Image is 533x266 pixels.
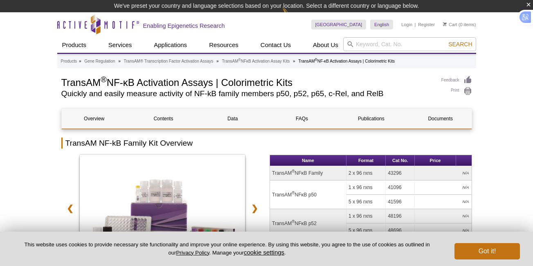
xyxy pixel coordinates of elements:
[61,138,472,149] h2: TransAM NF-kB Family Kit Overview
[443,22,447,26] img: Your Cart
[446,41,475,48] button: Search
[415,20,416,29] li: |
[448,41,472,47] span: Search
[270,209,346,238] td: TransAM NFκB p52
[415,223,471,238] td: N/A
[339,109,404,128] a: Publications
[415,180,471,195] td: N/A
[386,155,415,166] th: Cat No.
[292,219,295,224] sup: ®
[346,209,386,223] td: 1 x 96 rxns
[308,37,343,53] a: About Us
[443,22,457,27] a: Cart
[315,58,317,62] sup: ®
[13,241,441,257] p: This website uses cookies to provide necessary site functionality and improve your online experie...
[143,22,225,29] h2: Enabling Epigenetics Research
[131,109,196,128] a: Contents
[292,169,295,174] sup: ®
[176,250,209,256] a: Privacy Policy
[298,59,395,63] li: TransAM NF-κB Activation Assays | Colorimetric Kits
[386,223,415,238] td: 48696
[293,59,295,63] li: »
[149,37,192,53] a: Applications
[441,87,472,96] a: Print
[311,20,367,29] a: [GEOGRAPHIC_DATA]
[343,37,476,51] input: Keyword, Cat. No.
[103,37,137,53] a: Services
[84,58,115,65] a: Gene Regulation
[62,109,127,128] a: Overview
[101,75,107,84] sup: ®
[61,199,79,218] a: ❮
[256,37,296,53] a: Contact Us
[124,58,214,65] a: TransAM® Transcription Factor Activation Assays
[346,223,386,238] td: 5 x 96 rxns
[386,166,415,180] td: 43296
[80,155,245,265] img: TransAM NFκB p50 / p52 Kits
[118,59,121,63] li: »
[415,166,471,180] td: N/A
[238,58,241,62] sup: ®
[79,59,81,63] li: »
[270,166,346,180] td: TransAM NFκB Family
[401,22,412,27] a: Login
[246,199,263,218] a: ❯
[244,249,284,256] button: cookie settings
[222,58,290,65] a: TransAM®NFκB Activation Assay Kits
[346,155,386,166] th: Format
[270,180,346,209] td: TransAM NFκB p50
[370,20,393,29] a: English
[282,6,304,25] img: Change Here
[61,76,433,88] h1: TransAM NF-κB Activation Assays | Colorimetric Kits
[415,155,456,166] th: Price
[386,195,415,209] td: 41596
[415,209,471,223] td: N/A
[270,155,346,166] th: Name
[386,209,415,223] td: 48196
[204,37,243,53] a: Resources
[346,180,386,195] td: 1 x 96 rxns
[61,90,433,97] h2: Quickly and easily measure activity of NF-kB family members p50, p52, p65, c-Rel, and RelB
[454,243,520,259] button: Got it!
[57,37,91,53] a: Products
[216,59,219,63] li: »
[292,191,295,195] sup: ®
[346,166,386,180] td: 2 x 96 rxns
[61,58,77,65] a: Products
[408,109,473,128] a: Documents
[346,195,386,209] td: 5 x 96 rxns
[441,76,472,85] a: Feedback
[443,20,476,29] li: (0 items)
[269,109,334,128] a: FAQs
[415,195,471,209] td: N/A
[386,180,415,195] td: 41096
[418,22,435,27] a: Register
[200,109,265,128] a: Data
